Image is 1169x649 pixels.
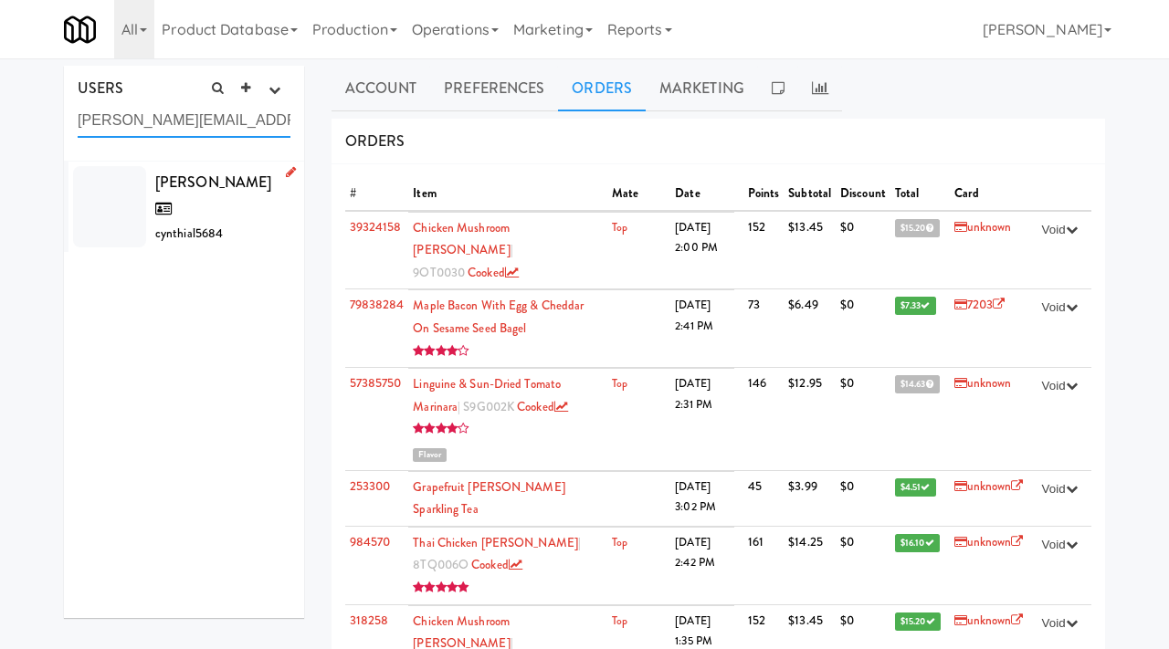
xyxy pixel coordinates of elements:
[413,297,584,337] a: Maple Bacon with Egg & Cheddar on Sesame Seed Bagel
[784,526,836,604] td: $14.25
[607,178,670,210] th: Mate
[836,526,890,604] td: $0
[784,289,836,368] td: $6.49
[895,478,936,497] span: $4.51
[895,297,936,315] span: $7.33
[332,66,431,111] a: Account
[1033,610,1087,637] button: Void
[784,368,836,470] td: $12.95
[345,131,405,152] span: ORDERS
[612,219,627,236] a: Top
[612,375,627,392] a: Top
[954,296,1006,313] a: 7203
[836,178,890,211] th: Discount
[413,219,510,259] a: Chicken Mushroom [PERSON_NAME]
[784,211,836,289] td: $13.45
[408,178,607,210] th: Item
[1033,372,1087,400] button: Void
[468,264,519,281] a: cooked
[458,398,514,415] span: | S9G002K
[350,533,391,550] a: 984570
[646,66,758,111] a: Marketing
[954,533,1024,550] a: unknown
[517,398,568,415] a: cooked
[78,78,124,99] span: USERS
[612,534,627,550] a: Top
[1033,216,1087,244] button: Void
[670,290,733,367] td: [DATE] 2:41 PM
[413,534,578,551] a: Thai Chicken [PERSON_NAME]
[413,448,447,462] span: flavor
[558,66,646,111] a: Orders
[471,556,522,573] a: cooked
[1033,294,1087,321] button: Void
[954,374,1012,392] a: unknown
[670,527,733,603] td: [DATE] 2:42 PM
[743,211,785,289] td: 152
[836,368,890,470] td: $0
[670,178,733,210] th: Date
[350,218,402,236] a: 39324158
[78,104,290,138] input: Search user
[612,612,627,629] a: Top
[413,375,561,415] a: Linguine & Sun-Dried Tomato Marinara
[954,612,1024,629] a: unknown
[350,477,391,495] a: 253300
[836,470,890,526] td: $0
[413,478,564,518] a: Grapefruit [PERSON_NAME] Sparkling Tea
[345,178,409,211] th: #
[895,612,941,631] span: $15.20
[743,368,785,470] td: 146
[670,471,733,526] td: [DATE] 3:02 PM
[670,212,733,288] td: [DATE] 2:00 PM
[1033,531,1087,559] button: Void
[895,375,940,393] span: $14.63
[350,296,405,313] a: 79838284
[350,374,402,392] a: 57385750
[743,178,785,211] th: Points
[895,534,940,552] span: $16.10
[836,289,890,368] td: $0
[950,178,1028,211] th: Card
[64,162,304,253] li: [PERSON_NAME]cynthial5684
[890,178,950,211] th: Total
[895,219,940,237] span: $15.20
[954,218,1012,236] a: unknown
[670,369,733,470] td: [DATE] 2:31 PM
[413,241,512,281] span: | 9OT0030
[64,14,96,46] img: Micromart
[350,612,389,629] a: 318258
[836,211,890,289] td: $0
[1033,476,1087,503] button: Void
[743,526,785,604] td: 161
[784,470,836,526] td: $3.99
[155,172,271,220] span: [PERSON_NAME]
[784,178,836,211] th: Subtotal
[430,66,558,111] a: Preferences
[155,225,223,242] span: cynthial5684
[743,470,785,526] td: 45
[743,289,785,368] td: 73
[954,477,1024,495] a: unknown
